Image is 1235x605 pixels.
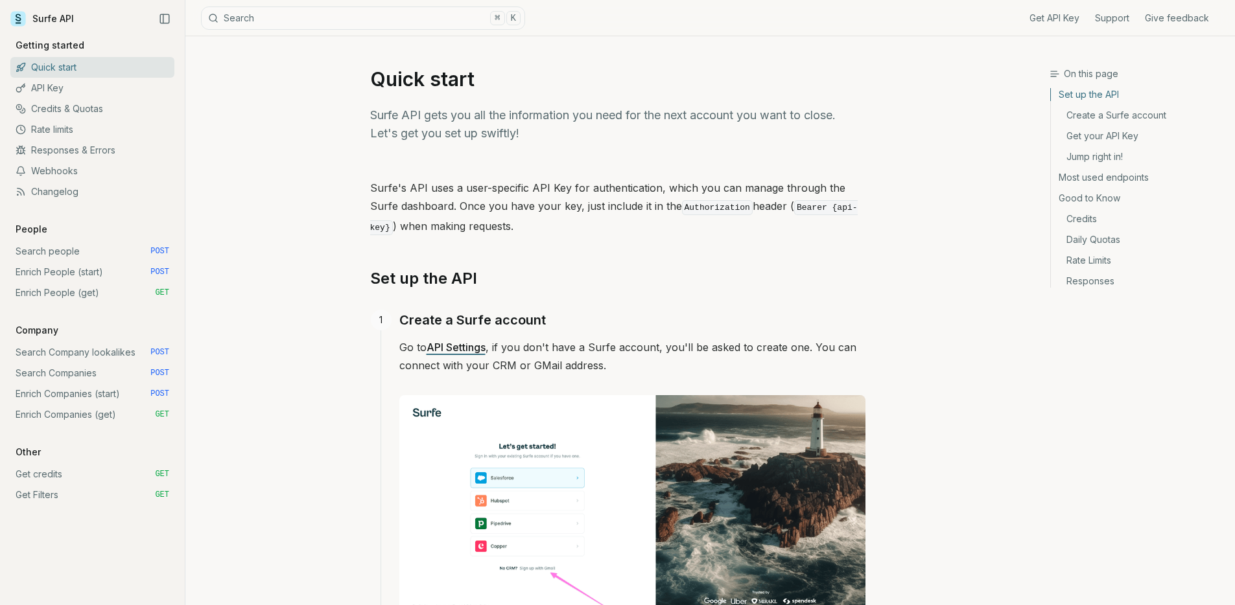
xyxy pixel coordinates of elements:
a: Credits [1051,209,1225,229]
a: Support [1095,12,1129,25]
p: Getting started [10,39,89,52]
a: Responses [1051,271,1225,288]
a: Enrich Companies (get) GET [10,404,174,425]
a: Enrich People (get) GET [10,282,174,303]
span: POST [150,246,169,257]
a: Get API Key [1029,12,1079,25]
a: Jump right in! [1051,146,1225,167]
a: Rate Limits [1051,250,1225,271]
p: Surfe's API uses a user-specific API Key for authentication, which you can manage through the Sur... [370,179,865,237]
span: GET [155,409,169,420]
a: Create a Surfe account [1051,105,1225,126]
p: Company [10,324,64,337]
a: API Settings [427,341,486,354]
span: GET [155,288,169,298]
h1: Quick start [370,67,865,91]
a: Rate limits [10,119,174,140]
a: Enrich People (start) POST [10,262,174,282]
p: Other [10,446,46,459]
p: Go to , if you don't have a Surfe account, you'll be asked to create one. You can connect with yo... [399,338,865,374]
h3: On this page [1050,67,1225,80]
kbd: ⌘ [490,11,504,25]
a: Get credits GET [10,464,174,485]
a: Webhooks [10,161,174,181]
a: Get your API Key [1051,126,1225,146]
span: GET [155,490,169,500]
a: Most used endpoints [1051,167,1225,188]
a: API Key [10,78,174,98]
a: Responses & Errors [10,140,174,161]
a: Credits & Quotas [10,98,174,119]
a: Quick start [10,57,174,78]
a: Get Filters GET [10,485,174,505]
span: POST [150,368,169,378]
button: Search⌘K [201,6,525,30]
a: Changelog [10,181,174,202]
a: Search Companies POST [10,363,174,383]
code: Authorization [682,200,753,215]
a: Set up the API [1051,88,1225,105]
span: POST [150,267,169,277]
a: Enrich Companies (start) POST [10,383,174,404]
kbd: K [506,11,521,25]
span: GET [155,469,169,479]
button: Collapse Sidebar [155,9,174,29]
a: Daily Quotas [1051,229,1225,250]
a: Surfe API [10,9,74,29]
a: Set up the API [370,268,477,289]
p: Surfe API gets you all the information you need for the next account you want to close. Let's get... [370,106,865,143]
a: Good to Know [1051,188,1225,209]
p: People [10,223,53,236]
a: Search Company lookalikes POST [10,342,174,363]
span: POST [150,347,169,358]
a: Give feedback [1145,12,1209,25]
span: POST [150,389,169,399]
a: Search people POST [10,241,174,262]
a: Create a Surfe account [399,310,546,330]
